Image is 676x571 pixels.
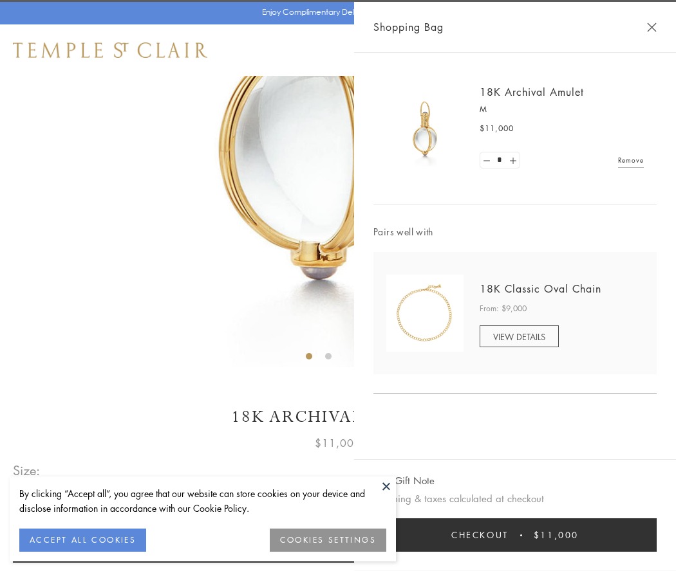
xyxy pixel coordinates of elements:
[480,302,527,315] span: From: $9,000
[19,529,146,552] button: ACCEPT ALL COOKIES
[480,282,601,296] a: 18K Classic Oval Chain
[315,435,361,451] span: $11,000
[373,19,444,35] span: Shopping Bag
[451,528,509,542] span: Checkout
[618,153,644,167] a: Remove
[262,6,408,19] p: Enjoy Complimentary Delivery & Returns
[480,103,644,116] p: M
[373,473,435,489] button: Add Gift Note
[480,325,559,347] a: VIEW DETAILS
[647,23,657,32] button: Close Shopping Bag
[480,85,584,99] a: 18K Archival Amulet
[480,152,493,168] a: Set quantity to 0
[386,90,464,167] img: 18K Archival Amulet
[373,518,657,552] button: Checkout $11,000
[270,529,386,552] button: COOKIES SETTINGS
[480,122,514,135] span: $11,000
[13,42,207,58] img: Temple St. Clair
[506,152,519,168] a: Set quantity to 2
[13,406,663,428] h1: 18K Archival Amulet
[373,224,657,239] span: Pairs well with
[493,331,545,343] span: VIEW DETAILS
[19,486,386,516] div: By clicking “Accept all”, you agree that our website can store cookies on your device and disclos...
[386,275,464,352] img: N88865-OV18
[534,528,579,542] span: $11,000
[373,491,657,507] p: Shipping & taxes calculated at checkout
[13,460,41,481] span: Size:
